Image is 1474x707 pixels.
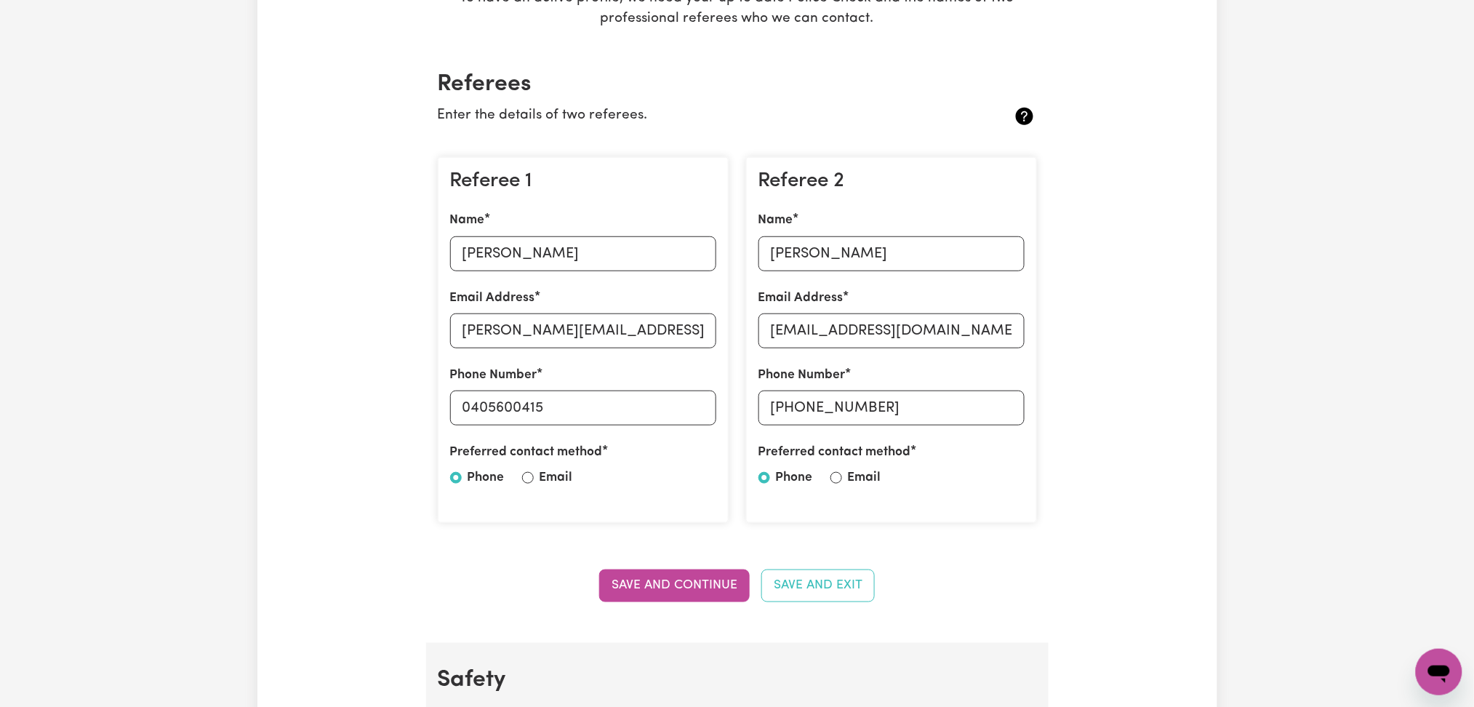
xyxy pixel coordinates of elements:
[758,289,844,308] label: Email Address
[758,211,793,230] label: Name
[540,468,573,487] label: Email
[758,169,1025,194] h3: Referee 2
[848,468,881,487] label: Email
[758,443,911,462] label: Preferred contact method
[468,468,505,487] label: Phone
[776,468,813,487] label: Phone
[450,211,485,230] label: Name
[438,105,937,127] p: Enter the details of two referees.
[599,570,750,602] button: Save and Continue
[450,289,535,308] label: Email Address
[758,366,846,385] label: Phone Number
[450,366,537,385] label: Phone Number
[450,443,603,462] label: Preferred contact method
[1416,649,1462,695] iframe: Button to launch messaging window
[438,71,1037,98] h2: Referees
[438,666,1037,694] h2: Safety
[761,570,875,602] button: Save and Exit
[450,169,716,194] h3: Referee 1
